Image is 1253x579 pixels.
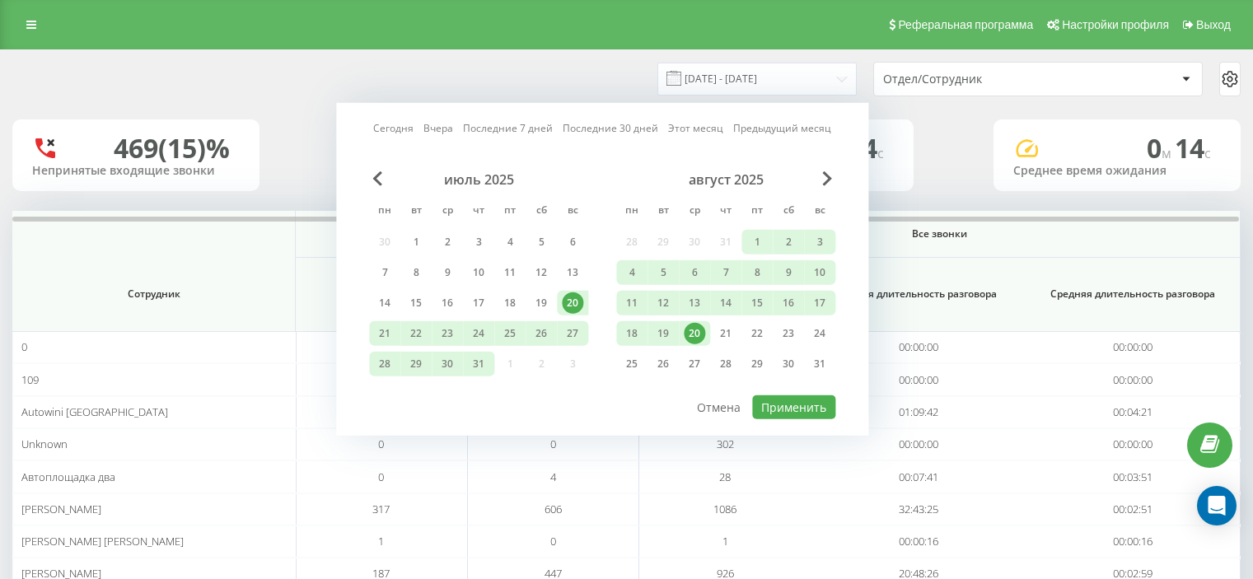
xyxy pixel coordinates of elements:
div: 30 [437,353,458,375]
div: 25 [621,353,643,375]
abbr: воскресенье [807,199,832,224]
div: 17 [809,292,830,314]
div: 23 [778,323,799,344]
span: Общая длительность разговора [830,287,1008,301]
div: 24 [468,323,489,344]
abbr: суббота [776,199,801,224]
div: пн 7 июля 2025 г. [369,260,400,285]
div: ср 13 авг. 2025 г. [679,291,710,315]
div: 19 [531,292,552,314]
div: 8 [405,262,427,283]
div: ср 20 авг. 2025 г. [679,321,710,346]
div: 5 [531,231,552,253]
div: чт 31 июля 2025 г. [463,352,494,376]
span: Реферальная программа [898,18,1033,31]
span: 0 [1147,130,1175,166]
div: 1 [405,231,427,253]
div: пн 25 авг. 2025 г. [616,352,648,376]
div: 27 [562,323,583,344]
div: 6 [684,262,705,283]
div: вт 19 авг. 2025 г. [648,321,679,346]
div: 15 [405,292,427,314]
span: 302 [717,437,734,451]
div: пт 4 июля 2025 г. [494,230,526,254]
span: Unknown [21,437,68,451]
div: вс 31 авг. 2025 г. [804,352,835,376]
div: 11 [499,262,521,283]
div: пт 18 июля 2025 г. [494,291,526,315]
div: 7 [715,262,736,283]
div: вс 10 авг. 2025 г. [804,260,835,285]
div: ср 2 июля 2025 г. [432,230,463,254]
span: Средняя длительность разговора [1044,287,1222,301]
div: 21 [374,323,395,344]
span: c [1204,144,1211,162]
span: Всего [304,287,433,301]
div: чт 7 авг. 2025 г. [710,260,741,285]
div: чт 24 июля 2025 г. [463,321,494,346]
div: пт 15 авг. 2025 г. [741,291,773,315]
div: вс 24 авг. 2025 г. [804,321,835,346]
div: пт 8 авг. 2025 г. [741,260,773,285]
div: 3 [468,231,489,253]
span: 4 [863,130,884,166]
div: 10 [468,262,489,283]
div: 24 [809,323,830,344]
div: Open Intercom Messenger [1197,486,1237,525]
div: пт 25 июля 2025 г. [494,321,526,346]
a: Последние 7 дней [463,120,553,136]
div: 9 [437,262,458,283]
div: 4 [621,262,643,283]
abbr: понедельник [619,199,644,224]
div: пн 4 авг. 2025 г. [616,260,648,285]
div: чт 21 авг. 2025 г. [710,321,741,346]
span: 14 [1175,130,1211,166]
abbr: понедельник [372,199,397,224]
span: [PERSON_NAME] [21,502,101,516]
div: 9 [778,262,799,283]
div: 20 [562,292,583,314]
span: 1 [722,534,728,549]
div: 12 [531,262,552,283]
a: Последние 30 дней [563,120,658,136]
div: 31 [809,353,830,375]
div: 16 [778,292,799,314]
span: Автоплощадка два [21,469,115,484]
div: 19 [652,323,674,344]
td: 32:43:25 [811,493,1026,525]
div: 22 [405,323,427,344]
span: [PERSON_NAME] [PERSON_NAME] [21,534,184,549]
td: 00:00:16 [811,525,1026,558]
div: 22 [746,323,768,344]
button: Отмена [688,395,750,419]
div: ср 9 июля 2025 г. [432,260,463,285]
div: 14 [374,292,395,314]
div: ср 23 июля 2025 г. [432,321,463,346]
span: Next Month [822,171,832,186]
span: 28 [719,469,731,484]
div: пн 14 июля 2025 г. [369,291,400,315]
div: 31 [468,353,489,375]
div: ср 6 авг. 2025 г. [679,260,710,285]
span: 1 [378,534,384,549]
div: 2 [437,231,458,253]
td: 00:00:00 [811,428,1026,460]
div: вт 15 июля 2025 г. [400,291,432,315]
div: август 2025 [616,171,835,188]
span: Сотрудник [34,287,274,301]
div: чт 28 авг. 2025 г. [710,352,741,376]
abbr: вторник [404,199,428,224]
abbr: вторник [651,199,676,224]
div: чт 17 июля 2025 г. [463,291,494,315]
abbr: четверг [713,199,738,224]
div: 17 [468,292,489,314]
span: c [877,144,884,162]
span: м [1162,144,1175,162]
div: 5 [652,262,674,283]
div: 16 [437,292,458,314]
div: пн 21 июля 2025 г. [369,321,400,346]
span: Входящие звонки [311,227,451,240]
abbr: среда [682,199,707,224]
div: 28 [715,353,736,375]
div: 3 [809,231,830,253]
